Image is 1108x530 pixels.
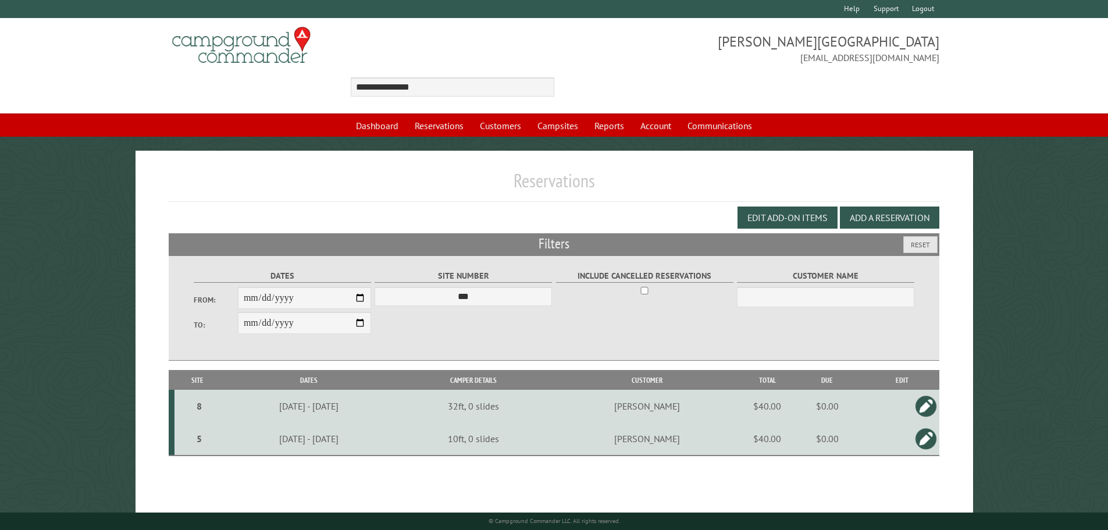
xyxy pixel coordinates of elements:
[864,370,940,390] th: Edit
[554,32,940,65] span: [PERSON_NAME][GEOGRAPHIC_DATA] [EMAIL_ADDRESS][DOMAIN_NAME]
[473,115,528,137] a: Customers
[790,390,864,422] td: $0.00
[179,433,219,444] div: 5
[223,433,395,444] div: [DATE] - [DATE]
[169,23,314,68] img: Campground Commander
[194,269,371,283] label: Dates
[903,236,938,253] button: Reset
[194,294,238,305] label: From:
[681,115,759,137] a: Communications
[397,422,550,456] td: 10ft, 0 slides
[790,422,864,456] td: $0.00
[375,269,552,283] label: Site Number
[556,269,733,283] label: Include Cancelled Reservations
[633,115,678,137] a: Account
[194,319,238,330] label: To:
[408,115,471,137] a: Reservations
[744,390,790,422] td: $40.00
[489,517,620,525] small: © Campground Commander LLC. All rights reserved.
[397,370,550,390] th: Camper Details
[349,115,405,137] a: Dashboard
[587,115,631,137] a: Reports
[169,169,940,201] h1: Reservations
[397,390,550,422] td: 32ft, 0 slides
[738,207,838,229] button: Edit Add-on Items
[169,233,940,255] h2: Filters
[550,370,744,390] th: Customer
[530,115,585,137] a: Campsites
[790,370,864,390] th: Due
[221,370,397,390] th: Dates
[223,400,395,412] div: [DATE] - [DATE]
[179,400,219,412] div: 8
[840,207,939,229] button: Add a Reservation
[174,370,221,390] th: Site
[550,422,744,456] td: [PERSON_NAME]
[737,269,914,283] label: Customer Name
[744,370,790,390] th: Total
[550,390,744,422] td: [PERSON_NAME]
[744,422,790,456] td: $40.00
